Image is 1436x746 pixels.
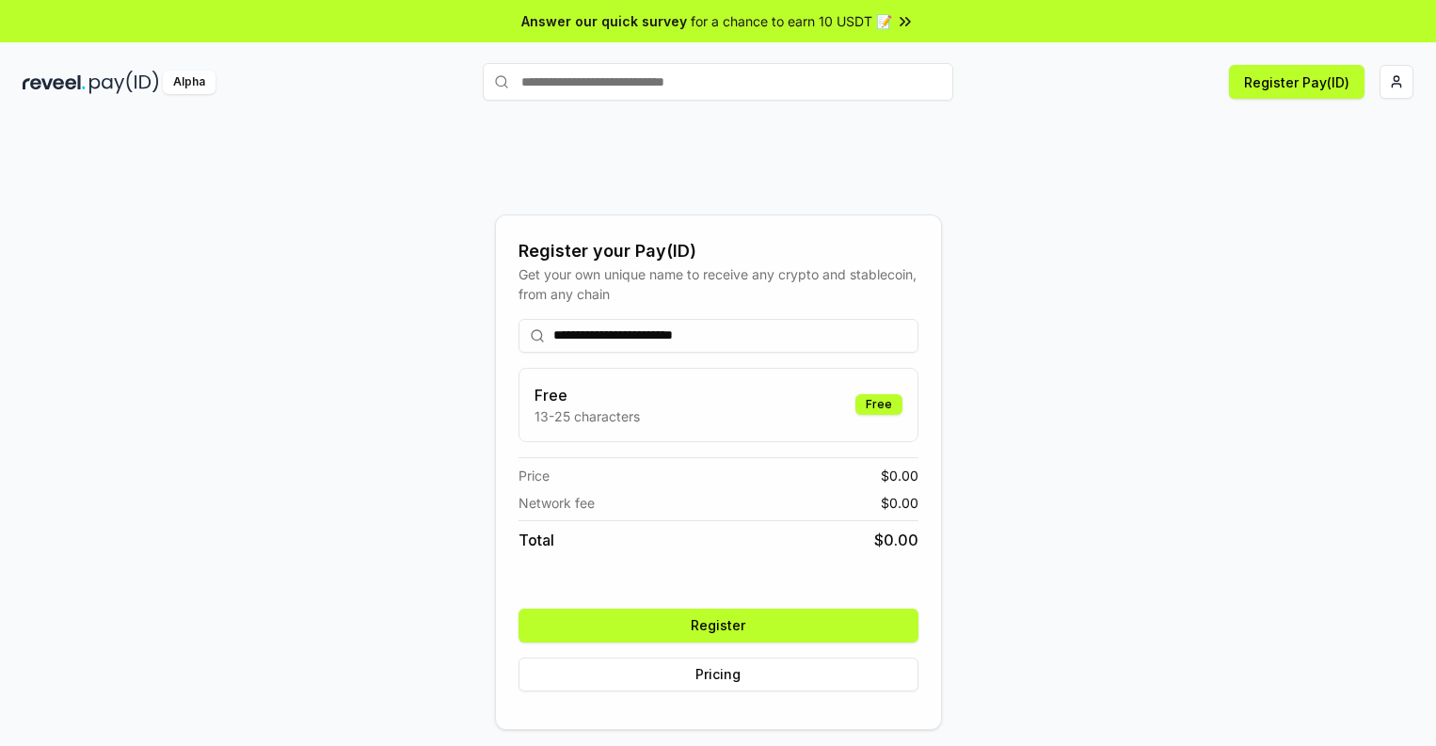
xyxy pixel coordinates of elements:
[874,529,918,551] span: $ 0.00
[881,466,918,485] span: $ 0.00
[23,71,86,94] img: reveel_dark
[519,529,554,551] span: Total
[519,609,918,643] button: Register
[519,466,550,485] span: Price
[535,384,640,406] h3: Free
[691,11,892,31] span: for a chance to earn 10 USDT 📝
[535,406,640,426] p: 13-25 characters
[519,264,918,304] div: Get your own unique name to receive any crypto and stablecoin, from any chain
[519,658,918,691] button: Pricing
[881,493,918,513] span: $ 0.00
[855,394,902,415] div: Free
[519,493,595,513] span: Network fee
[519,238,918,264] div: Register your Pay(ID)
[163,71,215,94] div: Alpha
[89,71,159,94] img: pay_id
[521,11,687,31] span: Answer our quick survey
[1229,65,1364,99] button: Register Pay(ID)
